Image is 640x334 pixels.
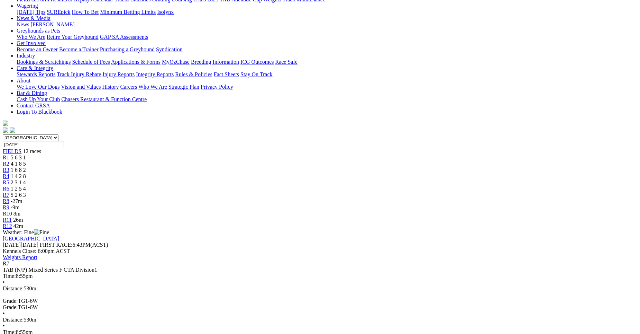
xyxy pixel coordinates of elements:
[3,211,12,217] a: R10
[3,261,9,266] span: R7
[3,236,59,241] a: [GEOGRAPHIC_DATA]
[3,167,9,173] span: R3
[72,59,110,65] a: Schedule of Fees
[61,96,147,102] a: Chasers Restaurant & Function Centre
[214,71,239,77] a: Fact Sheets
[102,84,119,90] a: History
[3,141,64,148] input: Select date
[3,155,9,160] span: R1
[13,211,20,217] span: 8m
[17,84,637,90] div: About
[240,59,274,65] a: ICG Outcomes
[11,198,22,204] span: -27m
[3,279,5,285] span: •
[11,186,26,192] span: 1 2 5 4
[17,9,45,15] a: [DATE] Tips
[17,71,637,78] div: Care & Integrity
[11,167,26,173] span: 1 6 8 2
[17,21,637,28] div: News & Media
[11,204,20,210] span: -9m
[11,179,26,185] span: 2 3 1 4
[3,285,24,291] span: Distance:
[100,34,148,40] a: GAP SA Assessments
[17,28,60,34] a: Greyhounds as Pets
[3,317,24,323] span: Distance:
[3,217,12,223] a: R11
[40,242,108,248] span: 6:43PM(ACST)
[59,46,99,52] a: Become a Trainer
[201,84,233,90] a: Privacy Policy
[3,273,637,279] div: 8:55pm
[17,46,58,52] a: Become an Owner
[3,121,8,126] img: logo-grsa-white.png
[3,267,637,273] div: TAB (N/P) Mixed Series F CTA Division1
[34,229,49,236] img: Fine
[3,128,8,133] img: facebook.svg
[3,179,9,185] span: R5
[3,161,9,167] a: R2
[3,148,21,154] a: FIELDS
[17,78,30,83] a: About
[17,96,637,103] div: Bar & Dining
[100,9,156,15] a: Minimum Betting Limits
[17,103,50,108] a: Contact GRSA
[30,21,74,27] a: [PERSON_NAME]
[3,298,637,304] div: TG1-6W
[40,242,72,248] span: FIRST RACE:
[168,84,199,90] a: Strategic Plan
[191,59,239,65] a: Breeding Information
[3,310,5,316] span: •
[3,317,637,323] div: 530m
[72,9,99,15] a: How To Bet
[17,40,46,46] a: Get Involved
[3,192,9,198] a: R7
[3,204,9,210] a: R9
[17,59,71,65] a: Bookings & Scratchings
[240,71,272,77] a: Stay On Track
[162,59,190,65] a: MyOzChase
[3,242,21,248] span: [DATE]
[3,323,5,329] span: •
[61,84,101,90] a: Vision and Values
[111,59,161,65] a: Applications & Forms
[3,198,9,204] span: R8
[17,53,35,59] a: Industry
[3,298,18,304] span: Grade:
[3,173,9,179] a: R4
[17,15,51,21] a: News & Media
[17,90,47,96] a: Bar & Dining
[13,217,23,223] span: 26m
[3,304,637,310] div: TG1-6W
[10,128,15,133] img: twitter.svg
[17,65,53,71] a: Care & Integrity
[17,21,29,27] a: News
[23,148,41,154] span: 12 races
[175,71,212,77] a: Rules & Policies
[47,34,99,40] a: Retire Your Greyhound
[47,9,70,15] a: SUREpick
[11,173,26,179] span: 1 4 2 8
[57,71,101,77] a: Track Injury Rebate
[3,223,12,229] span: R12
[17,96,60,102] a: Cash Up Your Club
[11,192,26,198] span: 5 2 6 3
[3,229,49,235] span: Weather: Fine
[3,254,37,260] a: Weights Report
[3,285,637,292] div: 530m
[17,34,45,40] a: Who We Are
[17,46,637,53] div: Get Involved
[3,248,637,254] div: Kennels Close: 6:00pm ACST
[157,9,174,15] a: Isolynx
[3,273,16,279] span: Time:
[3,186,9,192] a: R6
[120,84,137,90] a: Careers
[17,109,62,115] a: Login To Blackbook
[275,59,297,65] a: Race Safe
[156,46,182,52] a: Syndication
